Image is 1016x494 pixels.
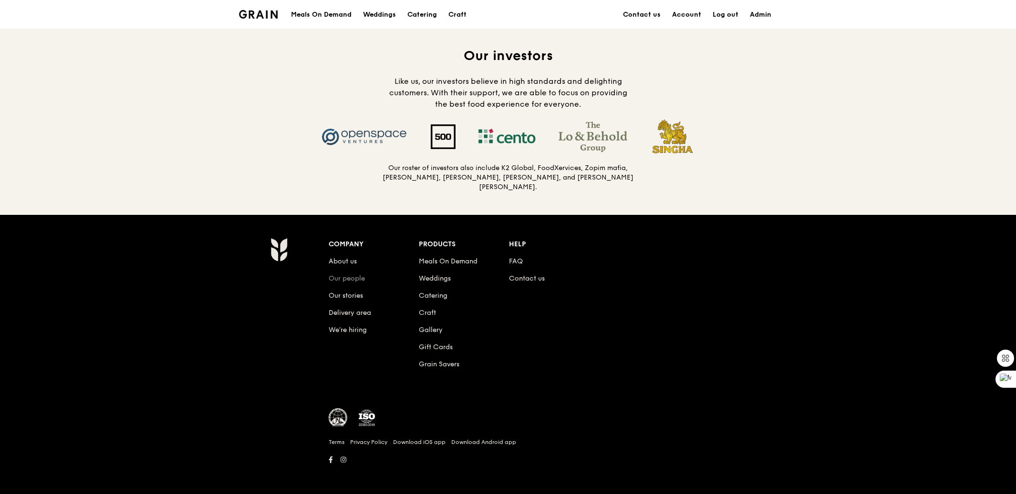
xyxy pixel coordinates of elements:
[291,0,352,29] div: Meals On Demand
[270,238,287,262] img: Grain
[509,257,523,265] a: FAQ
[419,343,453,351] a: Gift Cards
[389,77,627,109] span: Like us, our investors believe in high standards and delighting customers. With their support, we...
[617,0,666,29] a: Contact us
[419,274,451,282] a: Weddings
[419,292,447,300] a: Catering
[707,0,744,29] a: Log out
[509,238,599,251] div: Help
[329,238,419,251] div: Company
[419,326,443,334] a: Gallery
[350,438,387,446] a: Privacy Policy
[329,408,348,427] img: MUIS Halal Certified
[419,257,477,265] a: Meals On Demand
[639,118,707,156] img: Singha
[419,124,467,149] img: 500 Startups
[419,360,459,368] a: Grain Savers
[357,408,376,427] img: ISO Certified
[464,48,553,64] span: Our investors
[407,0,437,29] div: Catering
[239,10,278,19] img: Grain
[419,309,436,317] a: Craft
[744,0,777,29] a: Admin
[329,292,363,300] a: Our stories
[443,0,472,29] a: Craft
[419,238,509,251] div: Products
[393,438,446,446] a: Download iOS app
[363,0,396,29] div: Weddings
[467,121,547,152] img: Cento Ventures
[402,0,443,29] a: Catering
[509,274,545,282] a: Contact us
[329,274,365,282] a: Our people
[357,0,402,29] a: Weddings
[310,121,419,152] img: Openspace Ventures
[329,309,371,317] a: Delivery area
[329,326,367,334] a: We’re hiring
[329,438,344,446] a: Terms
[666,0,707,29] a: Account
[547,121,639,152] img: The Lo & Behold Group
[451,438,516,446] a: Download Android app
[329,257,357,265] a: About us
[233,466,783,474] h6: Revision
[448,0,467,29] div: Craft
[382,163,634,192] h5: Our roster of investors also include K2 Global, FoodXervices, Zopim mafia, [PERSON_NAME], [PERSON...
